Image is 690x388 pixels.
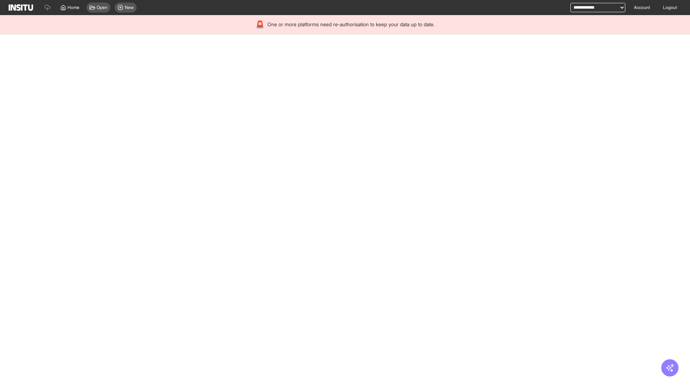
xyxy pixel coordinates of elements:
[97,5,107,10] span: Open
[125,5,134,10] span: New
[256,19,264,29] div: 🚨
[68,5,79,10] span: Home
[9,4,33,11] img: Logo
[267,21,434,28] span: One or more platforms need re-authorisation to keep your data up to date.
